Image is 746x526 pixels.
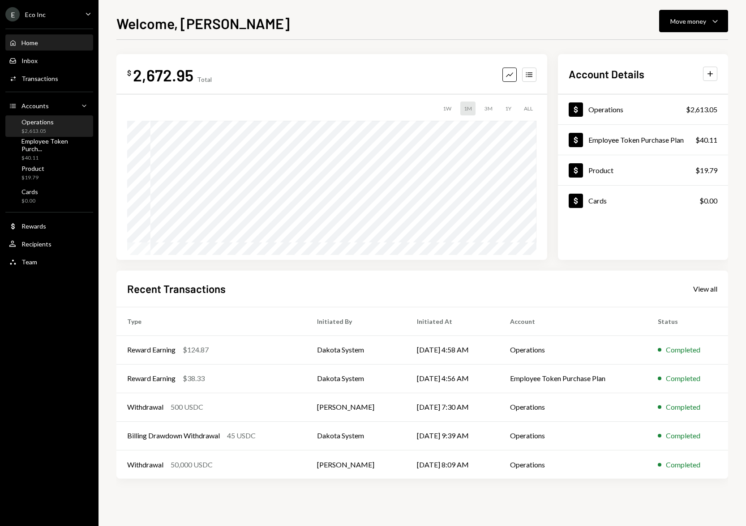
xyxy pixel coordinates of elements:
[5,185,93,207] a: Cards$0.00
[21,75,58,82] div: Transactions
[21,154,90,162] div: $40.11
[21,240,51,248] div: Recipients
[5,52,93,68] a: Inbox
[666,430,700,441] div: Completed
[21,57,38,64] div: Inbox
[659,10,728,32] button: Move money
[499,335,647,364] td: Operations
[558,155,728,185] a: Product$19.79
[306,421,406,450] td: Dakota System
[5,7,20,21] div: E
[5,34,93,51] a: Home
[183,344,209,355] div: $124.87
[21,258,37,266] div: Team
[306,364,406,393] td: Dakota System
[21,222,46,230] div: Rewards
[127,373,176,384] div: Reward Earning
[695,135,717,145] div: $40.11
[5,254,93,270] a: Team
[21,118,54,126] div: Operations
[306,393,406,421] td: [PERSON_NAME]
[406,421,499,450] td: [DATE] 9:39 AM
[558,94,728,124] a: Operations$2,613.05
[406,450,499,479] td: [DATE] 8:09 AM
[481,102,496,115] div: 3M
[21,102,49,110] div: Accounts
[502,102,515,115] div: 1Y
[520,102,536,115] div: ALL
[499,450,647,479] td: Operations
[171,459,213,470] div: 50,000 USDC
[21,197,38,205] div: $0.00
[666,459,700,470] div: Completed
[666,344,700,355] div: Completed
[666,373,700,384] div: Completed
[127,281,226,296] h2: Recent Transactions
[5,98,93,114] a: Accounts
[499,421,647,450] td: Operations
[499,364,647,393] td: Employee Token Purchase Plan
[306,450,406,479] td: [PERSON_NAME]
[183,373,205,384] div: $38.33
[5,162,93,183] a: Product$19.79
[499,307,647,335] th: Account
[499,393,647,421] td: Operations
[127,344,176,355] div: Reward Earning
[5,115,93,137] a: Operations$2,613.05
[5,218,93,234] a: Rewards
[695,165,717,176] div: $19.79
[666,402,700,412] div: Completed
[588,196,607,205] div: Cards
[439,102,455,115] div: 1W
[306,307,406,335] th: Initiated By
[21,127,54,135] div: $2,613.05
[699,195,717,206] div: $0.00
[558,186,728,216] a: Cards$0.00
[127,430,220,441] div: Billing Drawdown Withdrawal
[197,76,212,83] div: Total
[127,68,131,77] div: $
[693,284,717,293] div: View all
[133,65,193,85] div: 2,672.95
[21,39,38,47] div: Home
[127,459,163,470] div: Withdrawal
[227,430,256,441] div: 45 USDC
[588,105,623,114] div: Operations
[25,11,46,18] div: Eco Inc
[21,174,44,182] div: $19.79
[693,284,717,293] a: View all
[5,139,93,160] a: Employee Token Purch...$40.11
[406,335,499,364] td: [DATE] 4:58 AM
[569,67,644,81] h2: Account Details
[116,307,306,335] th: Type
[5,236,93,252] a: Recipients
[647,307,728,335] th: Status
[670,17,706,26] div: Move money
[5,70,93,86] a: Transactions
[406,393,499,421] td: [DATE] 7:30 AM
[306,335,406,364] td: Dakota System
[21,188,38,195] div: Cards
[116,14,290,32] h1: Welcome, [PERSON_NAME]
[21,137,90,153] div: Employee Token Purch...
[171,402,203,412] div: 500 USDC
[588,136,684,144] div: Employee Token Purchase Plan
[686,104,717,115] div: $2,613.05
[460,102,476,115] div: 1M
[588,166,613,174] div: Product
[406,307,499,335] th: Initiated At
[558,125,728,155] a: Employee Token Purchase Plan$40.11
[21,165,44,172] div: Product
[127,402,163,412] div: Withdrawal
[406,364,499,393] td: [DATE] 4:56 AM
